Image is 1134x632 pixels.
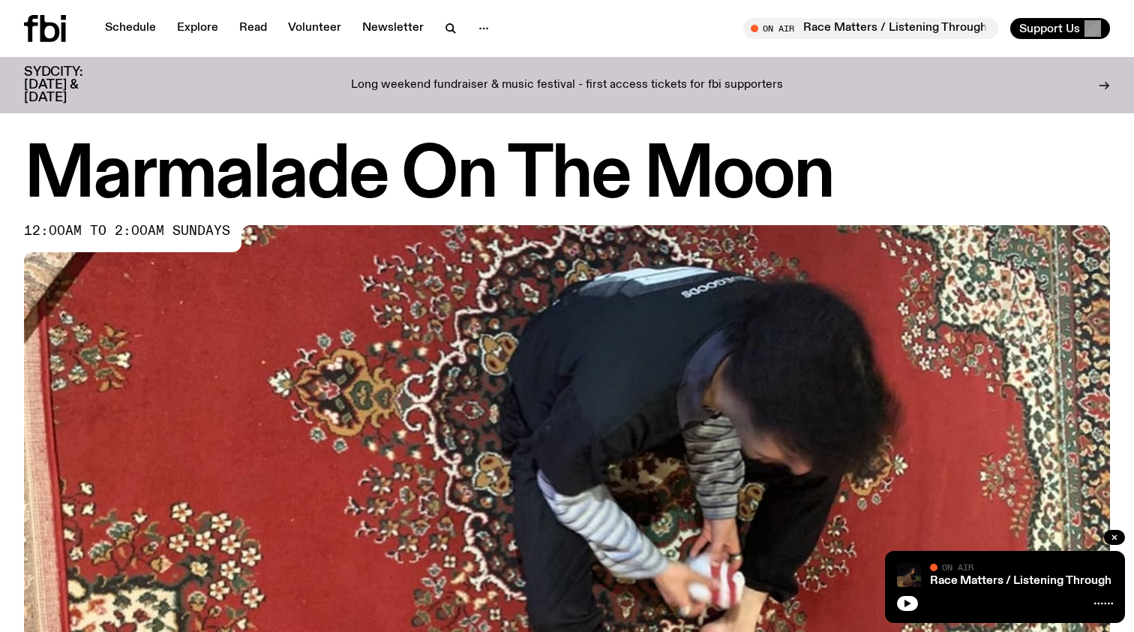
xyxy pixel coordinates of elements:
[96,18,165,39] a: Schedule
[897,563,921,587] img: Fetle crouches in a park at night. They are wearing a long brown garment and looking solemnly int...
[351,79,783,92] p: Long weekend fundraiser & music festival - first access tickets for fbi supporters
[24,225,230,237] span: 12:00am to 2:00am sundays
[230,18,276,39] a: Read
[353,18,433,39] a: Newsletter
[743,18,998,39] button: On AirRace Matters / Listening Through Glitch
[1019,22,1080,35] span: Support Us
[1010,18,1110,39] button: Support Us
[279,18,350,39] a: Volunteer
[168,18,227,39] a: Explore
[942,562,973,572] span: On Air
[24,66,120,104] h3: SYDCITY: [DATE] & [DATE]
[24,143,1110,210] h1: Marmalade On The Moon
